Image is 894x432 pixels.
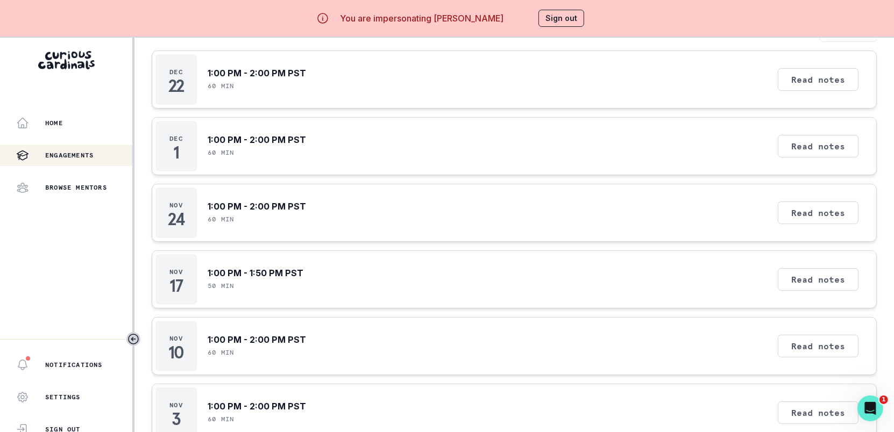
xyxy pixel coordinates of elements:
p: Dec [169,134,183,143]
p: Browse Mentors [45,183,107,192]
p: 24 [168,214,184,225]
p: 1:00 PM - 2:00 PM PST [208,200,306,213]
p: 60 min [208,215,234,224]
p: Engagements [45,151,94,160]
p: Settings [45,393,81,401]
button: Toggle sidebar [126,332,140,346]
p: 17 [169,280,182,291]
p: Nov [169,201,183,210]
p: 60 min [208,348,234,357]
p: 1:00 PM - 2:00 PM PST [208,400,306,413]
p: Nov [169,334,183,343]
p: 60 min [208,415,234,423]
p: Dec [169,68,183,76]
p: 1:00 PM - 2:00 PM PST [208,133,306,146]
button: Read notes [778,335,858,357]
p: Home [45,119,63,127]
p: 60 min [208,82,234,90]
p: Nov [169,401,183,409]
img: Curious Cardinals Logo [38,51,95,69]
button: Read notes [778,68,858,91]
button: Read notes [778,401,858,424]
p: 1:00 PM - 2:00 PM PST [208,67,306,80]
p: 60 min [208,148,234,157]
button: Read notes [778,268,858,291]
button: Read notes [778,135,858,157]
p: 10 [168,347,184,358]
p: 1:00 PM - 2:00 PM PST [208,333,306,346]
p: 1 [173,147,179,158]
button: Sign out [538,10,584,27]
p: 22 [168,81,184,91]
span: 1 [879,395,888,404]
iframe: Intercom live chat [857,395,883,421]
p: 1:00 PM - 1:50 PM PST [208,267,303,279]
p: You are impersonating [PERSON_NAME] [340,12,503,25]
p: Notifications [45,361,103,369]
button: Read notes [778,201,858,224]
p: 50 min [208,282,234,290]
p: 3 [172,414,181,424]
p: Nov [169,268,183,276]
